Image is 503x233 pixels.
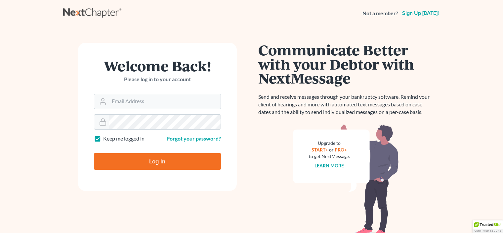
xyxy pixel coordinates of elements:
div: Upgrade to [309,140,350,146]
div: TrustedSite Certified [473,220,503,233]
a: Learn more [314,163,344,168]
input: Log In [94,153,221,170]
p: Send and receive messages through your bankruptcy software. Remind your client of hearings and mo... [258,93,434,116]
strong: Not a member? [362,10,398,17]
a: PRO+ [335,147,347,152]
a: Forgot your password? [167,135,221,142]
label: Keep me logged in [103,135,145,143]
p: Please log in to your account [94,76,221,83]
a: START+ [312,147,328,152]
h1: Welcome Back! [94,59,221,73]
a: Sign up [DATE]! [401,11,440,16]
div: to get NextMessage. [309,153,350,160]
input: Email Address [109,94,221,109]
h1: Communicate Better with your Debtor with NextMessage [258,43,434,85]
span: or [329,147,334,152]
